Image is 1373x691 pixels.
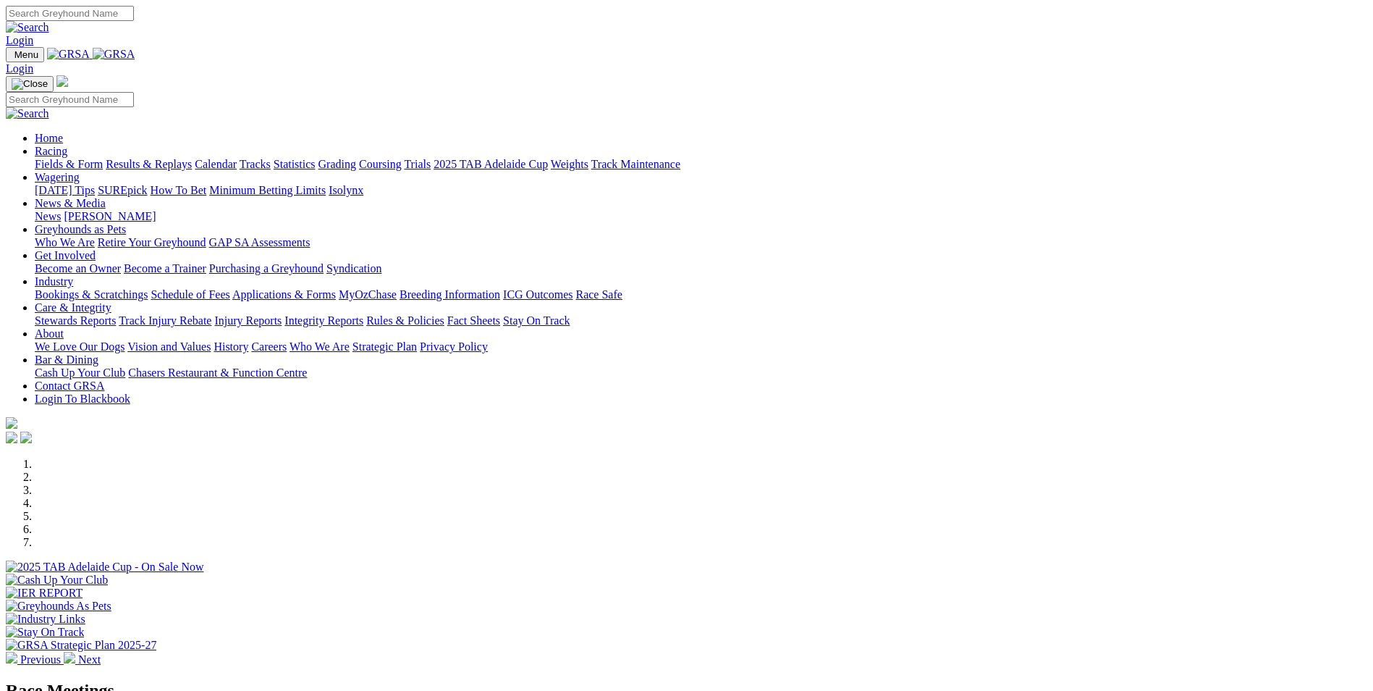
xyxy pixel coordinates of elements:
[400,288,500,301] a: Breeding Information
[35,236,1367,249] div: Greyhounds as Pets
[119,314,211,327] a: Track Injury Rebate
[151,184,207,196] a: How To Bet
[35,340,124,353] a: We Love Our Dogs
[78,653,101,666] span: Next
[6,561,204,574] img: 2025 TAB Adelaide Cup - On Sale Now
[352,340,417,353] a: Strategic Plan
[6,613,85,626] img: Industry Links
[6,34,33,46] a: Login
[35,367,1367,380] div: Bar & Dining
[124,262,206,275] a: Become a Trainer
[35,262,121,275] a: Become an Owner
[503,288,573,301] a: ICG Outcomes
[6,6,134,21] input: Search
[35,340,1367,353] div: About
[251,340,287,353] a: Careers
[6,76,54,92] button: Toggle navigation
[151,288,229,301] a: Schedule of Fees
[6,21,49,34] img: Search
[20,432,32,443] img: twitter.svg
[6,47,44,62] button: Toggle navigation
[240,158,271,170] a: Tracks
[575,288,622,301] a: Race Safe
[214,340,248,353] a: History
[35,158,103,170] a: Fields & Form
[6,600,111,613] img: Greyhounds As Pets
[35,314,1367,327] div: Care & Integrity
[503,314,570,327] a: Stay On Track
[6,432,17,443] img: facebook.svg
[35,288,148,301] a: Bookings & Scratchings
[339,288,397,301] a: MyOzChase
[127,340,211,353] a: Vision and Values
[35,275,73,288] a: Industry
[35,353,98,366] a: Bar & Dining
[6,639,156,652] img: GRSA Strategic Plan 2025-27
[195,158,237,170] a: Calendar
[359,158,402,170] a: Coursing
[98,184,147,196] a: SUREpick
[329,184,363,196] a: Isolynx
[35,184,1367,197] div: Wagering
[106,158,192,170] a: Results & Replays
[591,158,680,170] a: Track Maintenance
[6,107,49,120] img: Search
[214,314,282,327] a: Injury Reports
[290,340,350,353] a: Who We Are
[6,574,108,587] img: Cash Up Your Club
[64,653,101,666] a: Next
[64,652,75,663] img: chevron-right-pager-white.svg
[209,184,326,196] a: Minimum Betting Limits
[12,78,48,90] img: Close
[35,380,104,392] a: Contact GRSA
[35,184,95,196] a: [DATE] Tips
[35,158,1367,171] div: Racing
[420,340,488,353] a: Privacy Policy
[366,314,444,327] a: Rules & Policies
[35,393,130,405] a: Login To Blackbook
[35,367,125,379] a: Cash Up Your Club
[434,158,548,170] a: 2025 TAB Adelaide Cup
[6,652,17,663] img: chevron-left-pager-white.svg
[274,158,316,170] a: Statistics
[35,301,111,314] a: Care & Integrity
[318,158,356,170] a: Grading
[35,249,96,261] a: Get Involved
[35,223,126,235] a: Greyhounds as Pets
[35,210,1367,223] div: News & Media
[35,210,61,222] a: News
[35,171,80,183] a: Wagering
[35,262,1367,275] div: Get Involved
[447,314,500,327] a: Fact Sheets
[128,367,307,379] a: Chasers Restaurant & Function Centre
[6,587,83,600] img: IER REPORT
[6,417,17,429] img: logo-grsa-white.png
[35,236,95,248] a: Who We Are
[93,48,135,61] img: GRSA
[209,236,310,248] a: GAP SA Assessments
[404,158,431,170] a: Trials
[98,236,206,248] a: Retire Your Greyhound
[35,327,64,340] a: About
[35,288,1367,301] div: Industry
[14,49,38,60] span: Menu
[56,75,68,87] img: logo-grsa-white.png
[35,197,106,209] a: News & Media
[284,314,363,327] a: Integrity Reports
[232,288,336,301] a: Applications & Forms
[6,653,64,666] a: Previous
[6,626,84,639] img: Stay On Track
[6,62,33,75] a: Login
[20,653,61,666] span: Previous
[551,158,588,170] a: Weights
[326,262,381,275] a: Syndication
[6,92,134,107] input: Search
[35,132,63,144] a: Home
[64,210,156,222] a: [PERSON_NAME]
[209,262,324,275] a: Purchasing a Greyhound
[47,48,90,61] img: GRSA
[35,145,67,157] a: Racing
[35,314,116,327] a: Stewards Reports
